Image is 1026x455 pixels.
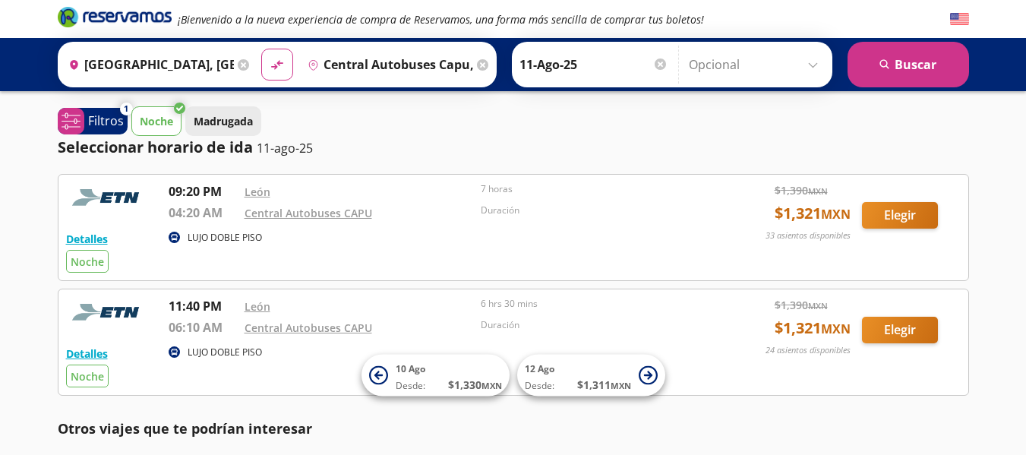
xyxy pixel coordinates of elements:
[169,318,237,337] p: 06:10 AM
[169,204,237,222] p: 04:20 AM
[862,202,938,229] button: Elegir
[775,317,851,340] span: $ 1,321
[66,182,150,213] img: RESERVAMOS
[58,419,969,439] p: Otros viajes que te podrían interesar
[766,344,851,357] p: 24 asientos disponibles
[481,318,710,332] p: Duración
[525,362,554,375] span: 12 Ago
[301,46,473,84] input: Buscar Destino
[950,10,969,29] button: English
[396,362,425,375] span: 10 Ago
[577,377,631,393] span: $ 1,311
[481,182,710,196] p: 7 horas
[689,46,825,84] input: Opcional
[169,297,237,315] p: 11:40 PM
[525,379,554,393] span: Desde:
[766,229,851,242] p: 33 asientos disponibles
[58,5,172,28] i: Brand Logo
[517,355,665,397] button: 12 AgoDesde:$1,311MXN
[808,185,828,197] small: MXN
[775,182,828,198] span: $ 1,390
[188,346,262,359] p: LUJO DOBLE PISO
[245,185,270,199] a: León
[71,369,104,384] span: Noche
[862,317,938,343] button: Elegir
[245,299,270,314] a: León
[821,206,851,223] small: MXN
[821,321,851,337] small: MXN
[775,202,851,225] span: $ 1,321
[140,113,173,129] p: Noche
[169,182,237,201] p: 09:20 PM
[58,136,253,159] p: Seleccionar horario de ida
[58,5,172,33] a: Brand Logo
[71,254,104,269] span: Noche
[194,113,253,129] p: Madrugada
[481,380,502,391] small: MXN
[185,106,261,136] button: Madrugada
[848,42,969,87] button: Buscar
[448,377,502,393] span: $ 1,330
[62,46,234,84] input: Buscar Origen
[178,12,704,27] em: ¡Bienvenido a la nueva experiencia de compra de Reservamos, una forma más sencilla de comprar tus...
[396,379,425,393] span: Desde:
[361,355,510,397] button: 10 AgoDesde:$1,330MXN
[245,206,372,220] a: Central Autobuses CAPU
[66,346,108,362] button: Detalles
[481,297,710,311] p: 6 hrs 30 mins
[58,108,128,134] button: 1Filtros
[66,297,150,327] img: RESERVAMOS
[188,231,262,245] p: LUJO DOBLE PISO
[88,112,124,130] p: Filtros
[131,106,182,136] button: Noche
[808,300,828,311] small: MXN
[519,46,668,84] input: Elegir Fecha
[66,231,108,247] button: Detalles
[481,204,710,217] p: Duración
[245,321,372,335] a: Central Autobuses CAPU
[611,380,631,391] small: MXN
[257,139,313,157] p: 11-ago-25
[775,297,828,313] span: $ 1,390
[124,103,128,115] span: 1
